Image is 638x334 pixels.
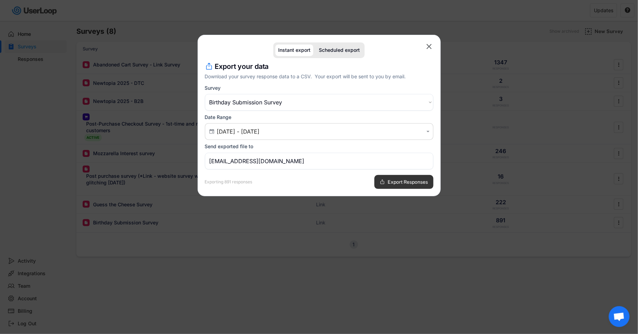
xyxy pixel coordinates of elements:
[209,128,214,135] text: 
[609,306,630,327] a: Open chat
[205,180,252,184] div: Exporting 891 responses
[425,129,431,135] button: 
[426,128,430,134] text: 
[278,47,310,53] div: Instant export
[205,143,254,150] div: Send exported file to
[426,42,432,51] text: 
[425,42,433,51] button: 
[388,180,428,184] span: Export Responses
[374,175,433,189] button: Export Responses
[215,62,269,71] h4: Export your data
[205,73,433,80] div: Download your survey response data to a CSV. Your export will be sent to you by email.
[205,114,232,120] div: Date Range
[217,128,423,135] input: Air Date/Time Picker
[319,47,360,53] div: Scheduled export
[209,128,215,135] button: 
[205,85,221,91] div: Survey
